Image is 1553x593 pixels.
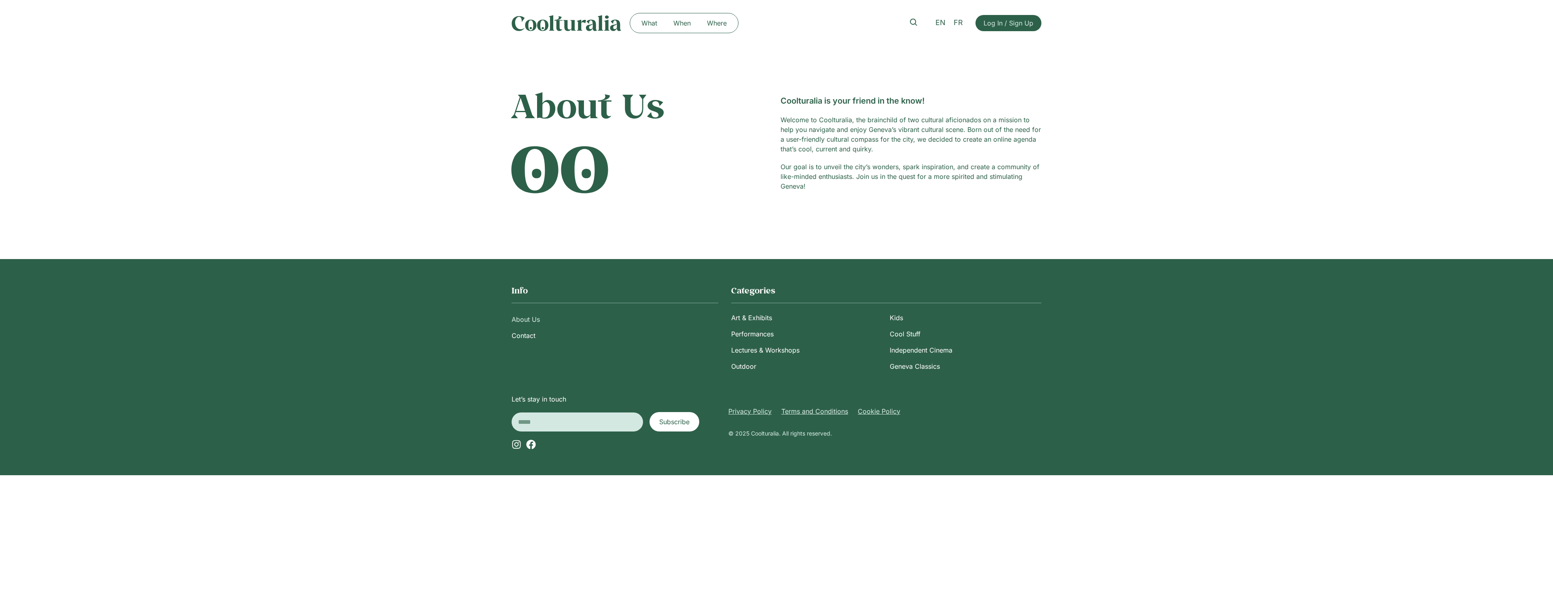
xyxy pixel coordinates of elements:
[512,85,772,125] h1: About Us
[699,17,735,30] a: Where
[781,115,1041,154] p: Welcome to Coolturalia, the brainchild of two cultural aficionados on a mission to help you navig...
[890,358,1041,374] a: Geneva Classics
[890,310,1041,326] a: Kids
[512,311,718,344] nav: Menu
[633,17,735,30] nav: Menu
[731,358,883,374] a: Outdoor
[665,17,699,30] a: When
[650,412,699,431] button: Subscribe
[781,95,1041,107] p: Coolturalia is your friend in the know!
[633,17,665,30] a: What
[728,406,772,416] a: Privacy Policy
[731,326,883,342] a: Performances
[984,18,1033,28] span: Log In / Sign Up
[512,285,718,296] h2: Info
[781,406,848,416] a: Terms and Conditions
[890,342,1041,358] a: Independent Cinema
[728,429,1041,438] div: © 2025 Coolturalia. All rights reserved.
[975,15,1041,31] a: Log In / Sign Up
[935,19,946,27] span: EN
[890,326,1041,342] a: Cool Stuff
[858,406,900,416] a: Cookie Policy
[728,406,1041,416] nav: Menu
[659,417,690,427] span: Subscribe
[781,162,1041,191] p: Our goal is to unveil the city’s wonders, spark inspiration, and create a community of like-minde...
[512,311,718,327] a: About Us
[731,310,1041,374] nav: Menu
[512,412,699,431] form: New Form
[731,310,883,326] a: Art & Exhibits
[512,327,718,344] a: Contact
[954,19,963,27] span: FR
[731,285,1041,296] h2: Categories
[731,342,883,358] a: Lectures & Workshops
[512,394,720,404] p: Let’s stay in touch
[950,17,967,29] a: FR
[931,17,950,29] a: EN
